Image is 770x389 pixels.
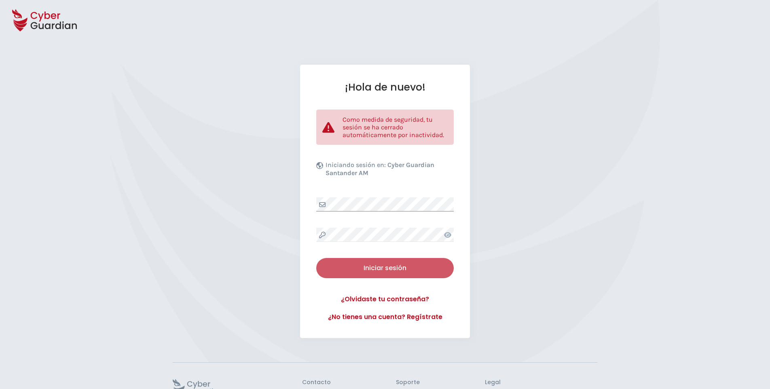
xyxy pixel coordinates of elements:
[302,379,331,386] h3: Contacto
[316,258,454,278] button: Iniciar sesión
[396,379,420,386] h3: Soporte
[343,116,448,139] p: Como medida de seguridad, tu sesión se ha cerrado automáticamente por inactividad.
[322,263,448,273] div: Iniciar sesión
[316,294,454,304] a: ¿Olvidaste tu contraseña?
[485,379,597,386] h3: Legal
[316,81,454,93] h1: ¡Hola de nuevo!
[326,161,434,177] b: Cyber Guardian Santander AM
[316,312,454,322] a: ¿No tienes una cuenta? Regístrate
[326,161,452,181] p: Iniciando sesión en:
